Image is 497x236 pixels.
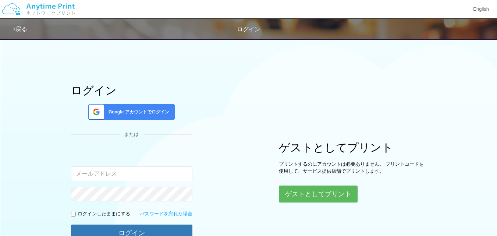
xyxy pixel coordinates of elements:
[106,109,169,115] span: Google アカウントでログイン
[237,26,260,32] span: ログイン
[71,166,192,181] input: メールアドレス
[13,26,27,32] a: 戻る
[78,211,130,218] p: ログインしたままにする
[140,211,192,218] a: パスワードを忘れた場合
[71,131,192,138] div: または
[279,186,358,202] button: ゲストとしてプリント
[279,141,426,154] h1: ゲストとしてプリント
[279,161,426,175] p: プリントするのにアカウントは必要ありません。 プリントコードを使用して、サービス提供店舗でプリントします。
[71,84,192,96] h1: ログイン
